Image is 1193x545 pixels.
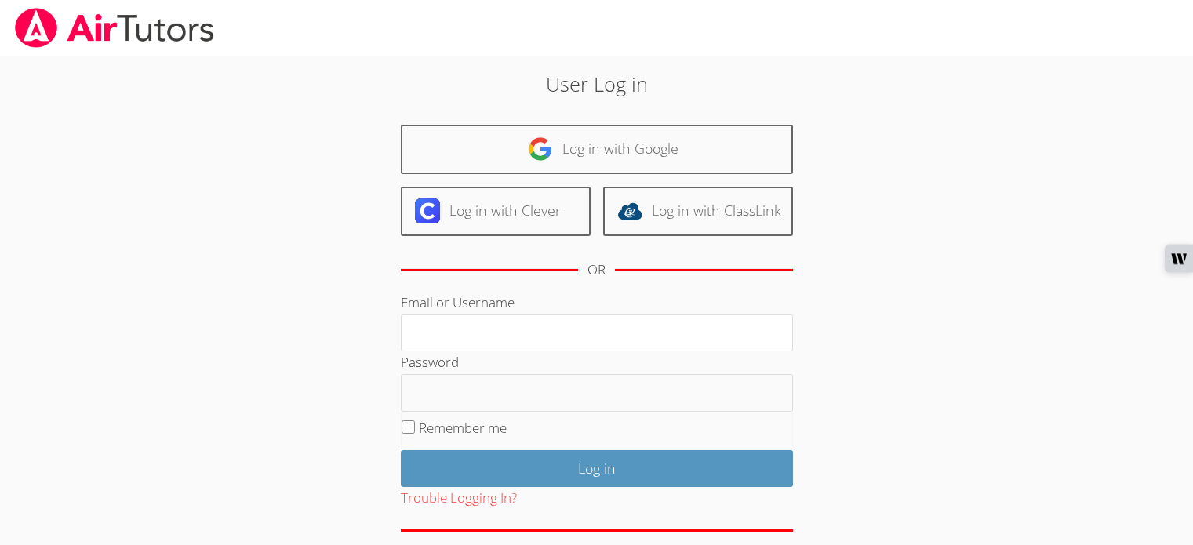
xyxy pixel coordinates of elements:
[528,136,553,162] img: google-logo-50288ca7cdecda66e5e0955fdab243c47b7ad437acaf1139b6f446037453330a.svg
[275,69,918,99] h2: User Log in
[401,450,793,487] input: Log in
[419,419,507,437] label: Remember me
[587,259,606,282] div: OR
[401,293,515,311] label: Email or Username
[13,8,216,48] img: airtutors_banner-c4298cdbf04f3fff15de1276eac7730deb9818008684d7c2e4769d2f7ddbe033.png
[401,353,459,371] label: Password
[401,487,517,510] button: Trouble Logging In?
[415,198,440,223] img: clever-logo-6eab21bc6e7a338710f1a6ff85c0baf02591cd810cc4098c63d3a4b26e2feb20.svg
[401,187,591,236] a: Log in with Clever
[603,187,793,236] a: Log in with ClassLink
[401,125,793,174] a: Log in with Google
[617,198,642,223] img: classlink-logo-d6bb404cc1216ec64c9a2012d9dc4662098be43eaf13dc465df04b49fa7ab582.svg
